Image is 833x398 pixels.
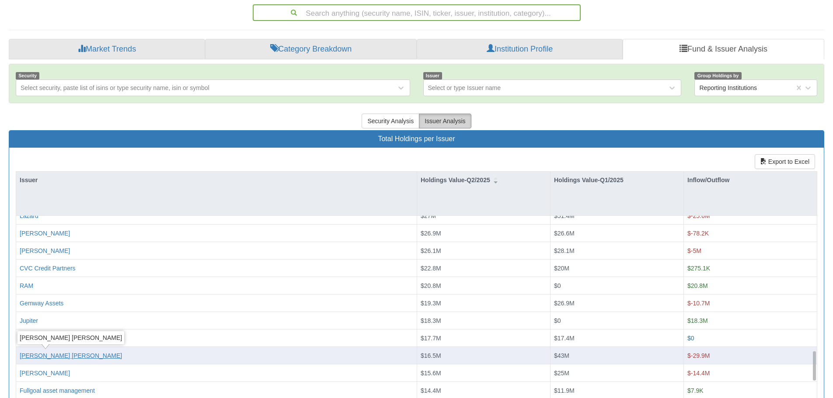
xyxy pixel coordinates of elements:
span: $18.3M [421,317,441,324]
button: [PERSON_NAME] [20,228,70,237]
span: $11.9M [554,387,575,394]
div: Issuer [16,172,417,188]
button: Security Analysis [362,114,419,128]
span: $25M [554,369,569,376]
span: $14.4M [421,387,441,394]
span: $26.6M [554,229,575,236]
div: Holdings Value-Q2/2025 [417,172,550,188]
button: [PERSON_NAME] [PERSON_NAME] [20,351,122,360]
div: Inflow/Outflow [684,172,817,188]
div: Select security, paste list of isins or type security name, isin or symbol [21,83,209,92]
span: $28.1M [554,247,575,254]
button: Fullgoal asset management [20,386,95,395]
span: $-5M [687,247,701,254]
button: CVC Credit Partners [20,263,76,272]
span: $-25.6M [687,212,710,219]
span: $0 [554,282,561,289]
button: Gemway Assets [20,298,63,307]
span: Security [16,72,39,80]
span: $-29.9M [687,352,710,359]
span: $7.9K [687,387,704,394]
span: $26.9M [554,299,575,306]
button: RAM [20,281,33,290]
div: [PERSON_NAME] [PERSON_NAME] [17,331,124,344]
span: $275.1K [687,264,710,271]
span: $15.6M [421,369,441,376]
div: Holdings Value-Q1/2025 [551,172,683,188]
span: $26.9M [421,229,441,236]
a: Market Trends [9,39,205,60]
button: Jupiter [20,316,38,325]
button: [PERSON_NAME] [20,368,70,377]
span: $-78.2K [687,229,709,236]
div: Select or type Issuer name [428,83,501,92]
a: Category Breakdown [205,39,417,60]
span: $20.8M [421,282,441,289]
span: $51.4M [554,212,575,219]
div: Search anything (security name, ISIN, ticker, issuer, institution, category)... [254,5,580,20]
span: $17.7M [421,334,441,341]
span: Group Holdings by [694,72,741,80]
button: Export to Excel [755,154,815,169]
span: $20.8M [687,282,708,289]
span: $27M [421,212,436,219]
span: $20M [554,264,569,271]
span: $-10.7M [687,299,710,306]
span: $43M [554,352,569,359]
button: Issuer Analysis [419,114,471,128]
button: [PERSON_NAME] [20,246,70,255]
div: Reporting Institutions [699,83,757,92]
span: $22.8M [421,264,441,271]
h3: Total Holdings per Issuer [16,135,817,143]
span: $26.1M [421,247,441,254]
span: $18.3M [687,317,708,324]
a: Institution Profile [417,39,623,60]
a: Fund & Issuer Analysis [623,39,824,60]
span: $17.4M [554,334,575,341]
span: $0 [554,317,561,324]
span: $19.3M [421,299,441,306]
span: $0 [687,334,694,341]
span: $16.5M [421,352,441,359]
button: Lazard [20,211,38,220]
span: $-14.4M [687,369,710,376]
span: Issuer [423,72,443,80]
